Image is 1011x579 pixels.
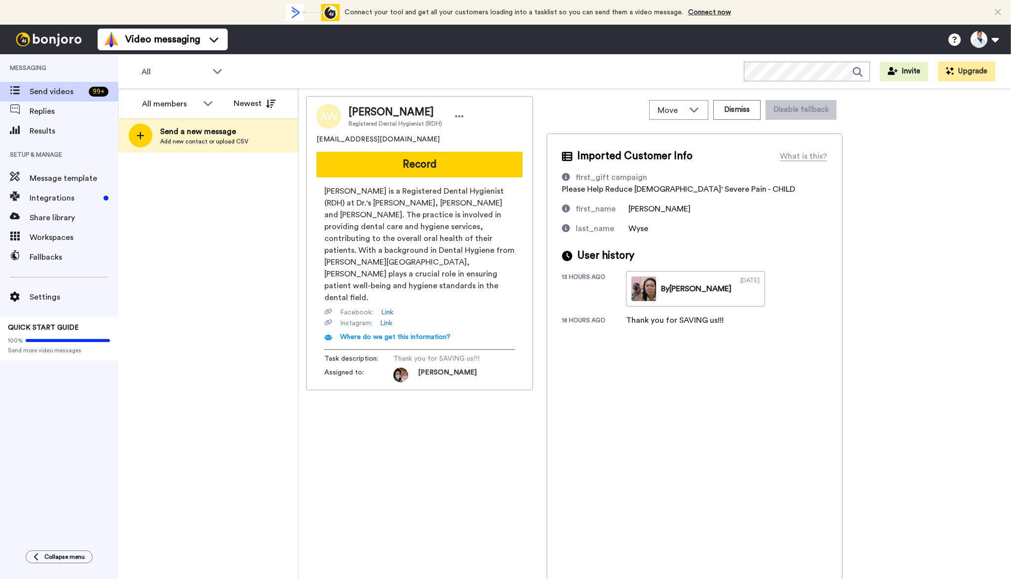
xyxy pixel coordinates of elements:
[30,251,118,263] span: Fallbacks
[577,149,693,164] span: Imported Customer Info
[8,346,110,354] span: Send more video messages
[576,203,616,215] div: first_name
[324,368,393,382] span: Assigned to:
[142,98,198,110] div: All members
[345,9,683,16] span: Connect your tool and get all your customers loading into a tasklist so you can send them a video...
[8,337,23,344] span: 100%
[880,62,928,81] button: Invite
[125,33,200,46] span: Video messaging
[44,553,85,561] span: Collapse menu
[8,324,79,331] span: QUICK START GUIDE
[12,33,86,46] img: bj-logo-header-white.svg
[938,62,995,81] button: Upgrade
[628,205,691,213] span: [PERSON_NAME]
[160,126,248,137] span: Send a new message
[577,248,634,263] span: User history
[316,135,440,144] span: [EMAIL_ADDRESS][DOMAIN_NAME]
[418,368,477,382] span: [PERSON_NAME]
[658,104,684,116] span: Move
[393,368,408,382] img: 9935123f-5f39-4901-ad6e-9cb597dbabec-1606945783.jpg
[661,283,732,295] div: By [PERSON_NAME]
[26,550,93,563] button: Collapse menu
[226,94,283,113] button: Newest
[340,318,372,328] span: Instagram :
[713,100,761,120] button: Dismiss
[349,105,442,120] span: [PERSON_NAME]
[340,334,451,341] span: Where do we get this information?
[562,185,795,193] span: Please Help Reduce [DEMOGRAPHIC_DATA]' Severe Pain - CHILD
[141,66,208,78] span: All
[576,171,647,183] div: first_gift campaign
[30,232,118,243] span: Workspaces
[30,192,100,204] span: Integrations
[160,137,248,145] span: Add new contact or upload CSV
[89,87,108,97] div: 99 +
[631,276,656,301] img: 3aec3721-03ef-4d5c-9fb8-15c660cef612-thumb.jpg
[30,105,118,117] span: Replies
[576,223,614,235] div: last_name
[316,152,523,177] button: Record
[688,9,731,16] a: Connect now
[393,354,487,364] span: Thank you for SAVING us!!!
[324,185,515,304] span: [PERSON_NAME] is a Registered Dental Hygienist (RDH) at Dr.'s [PERSON_NAME], [PERSON_NAME] and [P...
[104,32,119,47] img: vm-color.svg
[30,125,118,137] span: Results
[381,307,393,317] a: Link
[626,314,724,326] div: Thank you for SAVING us!!!
[740,276,760,301] div: [DATE]
[766,100,837,120] button: Disable fallback
[30,212,118,224] span: Share library
[626,271,765,307] a: By[PERSON_NAME][DATE]
[324,354,393,364] span: Task description :
[349,120,442,128] span: Registered Dental Hygienist (RDH)
[380,318,392,328] a: Link
[780,150,827,162] div: What is this?
[562,273,626,307] div: 13 hours ago
[30,291,118,303] span: Settings
[30,86,85,98] span: Send videos
[562,316,626,326] div: 18 hours ago
[628,225,648,233] span: Wyse
[340,307,373,317] span: Facebook :
[285,4,340,21] div: animation
[30,172,118,184] span: Message template
[316,104,341,129] img: Image of Ashton Wyse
